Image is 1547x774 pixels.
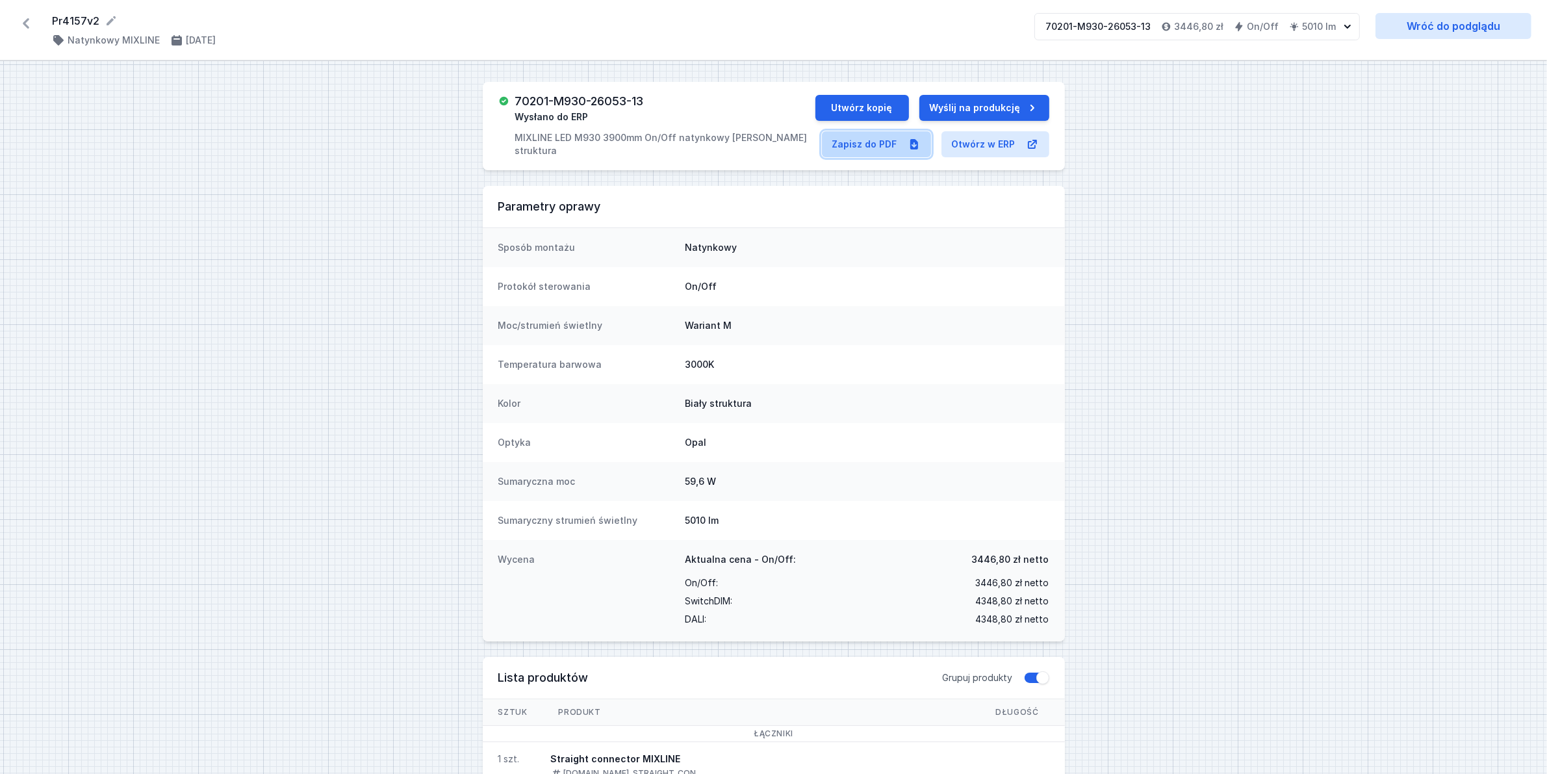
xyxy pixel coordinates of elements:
div: 1 szt. [498,753,520,766]
span: Aktualna cena - On/Off: [685,553,797,566]
button: Grupuj produkty [1023,671,1049,684]
button: Wyślij na produkcję [919,95,1049,121]
dd: Biały struktura [685,397,1049,410]
span: 3446,80 zł netto [976,574,1049,592]
span: On/Off : [685,574,719,592]
dd: 59,6 W [685,475,1049,488]
a: Zapisz do PDF [822,131,931,157]
a: Wróć do podglądu [1375,13,1531,39]
h4: On/Off [1247,20,1279,33]
button: Utwórz kopię [815,95,909,121]
dd: Opal [685,436,1049,449]
span: Wysłano do ERP [515,110,588,123]
span: Produkt [543,699,617,725]
h3: Łączniki [498,729,1049,739]
dt: Sumaryczny strumień świetlny [498,514,675,527]
span: SwitchDIM : [685,592,733,610]
h4: 5010 lm [1302,20,1336,33]
span: Długość [980,699,1054,725]
div: Straight connector MIXLINE [551,753,697,766]
div: 70201-M930-26053-13 [1045,20,1151,33]
h4: 3446,80 zł [1174,20,1223,33]
dt: Protokół sterowania [498,280,675,293]
a: Otwórz w ERP [941,131,1049,157]
h3: Lista produktów [498,670,943,686]
h4: Natynkowy MIXLINE [68,34,160,47]
dt: Moc/strumień świetlny [498,319,675,332]
dd: Natynkowy [685,241,1049,254]
h3: Parametry oprawy [498,199,1049,214]
dt: Kolor [498,397,675,410]
span: 4348,80 zł netto [976,592,1049,610]
form: Pr4157v2 [52,13,1019,29]
button: Edytuj nazwę projektu [105,14,118,27]
dt: Sumaryczna moc [498,475,675,488]
dt: Optyka [498,436,675,449]
p: MIXLINE LED M930 3900mm On/Off natynkowy [PERSON_NAME] struktura [515,131,815,157]
span: Grupuj produkty [943,671,1013,684]
h4: [DATE] [186,34,216,47]
dt: Temperatura barwowa [498,358,675,371]
h3: 70201-M930-26053-13 [515,95,643,108]
span: Sztuk [483,699,543,725]
button: 70201-M930-26053-133446,80 złOn/Off5010 lm [1034,13,1360,40]
dd: 5010 lm [685,514,1049,527]
dd: 3000K [685,358,1049,371]
span: 4348,80 zł netto [976,610,1049,628]
span: 3446,80 zł netto [972,553,1049,566]
dt: Wycena [498,553,675,628]
dd: Wariant M [685,319,1049,332]
dt: Sposób montażu [498,241,675,254]
span: DALI : [685,610,707,628]
dd: On/Off [685,280,1049,293]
